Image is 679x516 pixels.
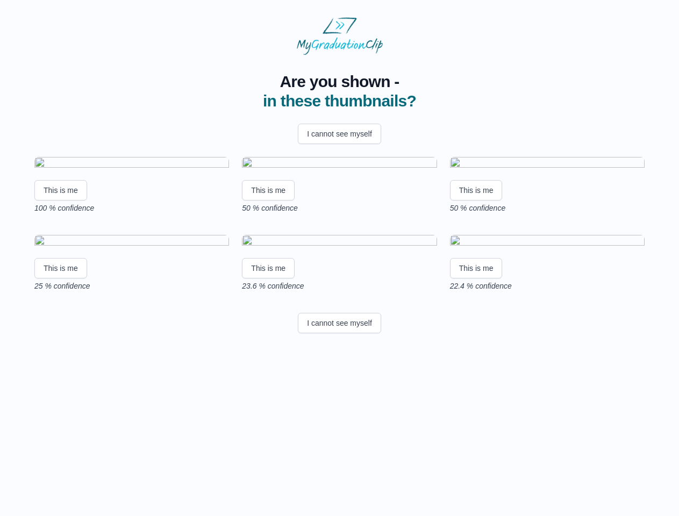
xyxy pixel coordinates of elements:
img: MyGraduationClip [297,17,383,55]
p: 50 % confidence [450,203,645,213]
p: 22.4 % confidence [450,281,645,291]
span: in these thumbnails? [263,92,416,110]
img: 38a829448ac555e7eb75693e44da5836bb79a3da.gif [34,235,229,249]
button: This is me [242,180,295,200]
button: This is me [34,180,87,200]
p: 25 % confidence [34,281,229,291]
img: d56644c96b06fffa58345797918bcd7fb29c1b9e.gif [242,235,437,249]
img: b17c7d1d65907cc2e211dea81ca86b78f705225e.gif [242,157,437,171]
button: This is me [242,258,295,278]
img: 77ec74542139d2ac23d5fb17135e0c19b64e9822.gif [450,235,645,249]
p: 50 % confidence [242,203,437,213]
img: 57c39b0ec43eaf2f72f5a6ccaa99f398c692764d.gif [34,157,229,171]
button: This is me [450,180,503,200]
p: 100 % confidence [34,203,229,213]
button: This is me [450,258,503,278]
button: This is me [34,258,87,278]
button: I cannot see myself [298,313,381,333]
p: 23.6 % confidence [242,281,437,291]
img: 27565145e18a1349d9e79b439828d302289614b2.gif [450,157,645,171]
span: Are you shown - [263,72,416,91]
button: I cannot see myself [298,124,381,144]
